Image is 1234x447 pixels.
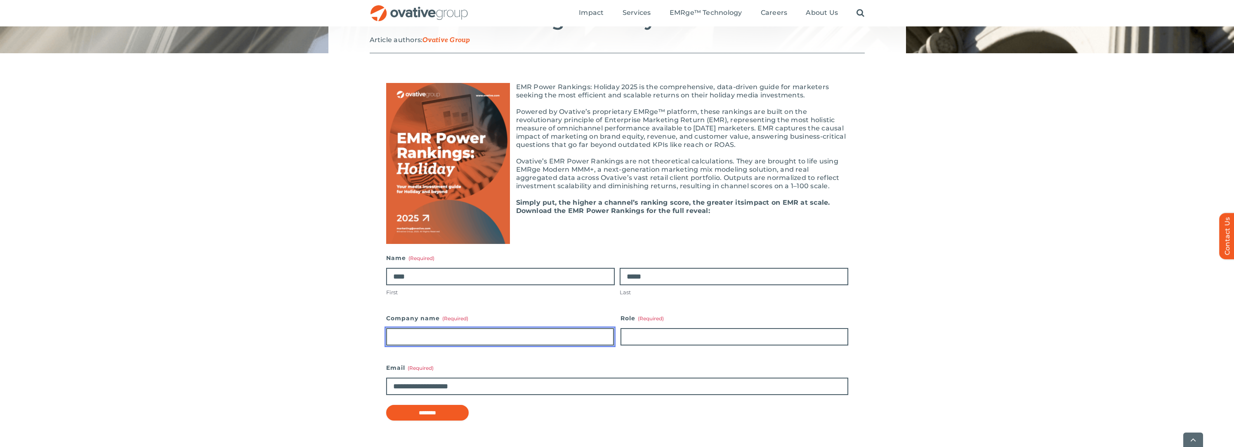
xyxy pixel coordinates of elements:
[422,36,470,44] span: Ovative Group
[856,9,864,18] a: Search
[620,289,848,296] label: Last
[386,83,848,99] p: EMR Power Rankings: Holiday 2025 is the comprehensive, data-driven guide for marketers seeking th...
[621,312,848,324] label: Role
[386,157,848,190] p: Ovative’s EMR Power Rankings are not theoretical calculations. They are brought to life using EMR...
[670,9,742,18] a: EMRge™ Technology
[761,9,788,18] a: Careers
[806,9,838,17] span: About Us
[386,108,848,149] p: Powered by Ovative’s proprietary EMRge™ platform, these rankings are built on the revolutionary p...
[516,199,830,215] b: impact on EMR at scale. Download the EMR Power Rankings for the full reveal:
[623,9,651,17] span: Services
[370,9,865,30] h2: EMR Power Rankings: Holiday 2025
[408,255,434,261] span: (Required)
[806,9,838,18] a: About Us
[386,289,615,296] label: First
[638,315,664,322] span: (Required)
[386,362,848,374] label: Email
[670,9,742,17] span: EMRge™ Technology
[370,4,469,12] a: OG_Full_horizontal_RGB
[579,9,604,17] span: Impact
[386,252,434,264] legend: Name
[516,199,745,206] b: Simply put, the higher a channel’s ranking score, the greater its
[623,9,651,18] a: Services
[370,36,865,45] p: Article authors:
[442,315,468,322] span: (Required)
[386,312,614,324] label: Company name
[761,9,788,17] span: Careers
[579,9,604,18] a: Impact
[408,365,434,371] span: (Required)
